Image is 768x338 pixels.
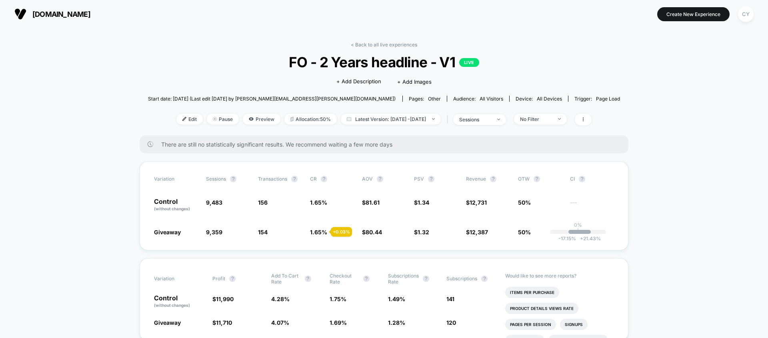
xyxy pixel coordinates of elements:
[470,229,488,235] span: 12,387
[310,199,327,206] span: 1.65 %
[271,273,301,285] span: Add To Cart Rate
[212,296,234,302] span: $
[388,273,419,285] span: Subscriptions Rate
[207,114,239,125] span: Pause
[428,96,441,102] span: other
[505,319,556,330] li: Pages Per Session
[580,235,583,241] span: +
[418,229,429,235] span: 1.32
[453,96,503,102] div: Audience:
[331,227,352,237] div: + 0.03 %
[570,176,614,182] span: CI
[216,319,232,326] span: 11,710
[12,8,93,20] button: [DOMAIN_NAME]
[459,117,491,123] div: sessions
[446,296,454,302] span: 141
[216,296,234,302] span: 11,990
[284,114,337,125] span: Allocation: 50%
[574,222,582,228] p: 0%
[736,6,756,22] button: CY
[579,176,585,182] button: ?
[330,319,347,326] span: 1.69 %
[363,276,370,282] button: ?
[154,273,198,285] span: Variation
[154,229,181,235] span: Giveaway
[459,58,479,67] p: LIVE
[230,176,236,182] button: ?
[341,114,441,125] span: Latest Version: [DATE] - [DATE]
[321,176,327,182] button: ?
[518,176,562,182] span: OTW
[537,96,562,102] span: all devices
[418,199,429,206] span: 1.34
[258,229,268,235] span: 154
[558,118,561,120] img: end
[330,273,359,285] span: Checkout Rate
[409,96,441,102] div: Pages:
[161,141,612,148] span: There are still no statistically significant results. We recommend waiting a few more days
[596,96,620,102] span: Page Load
[520,116,552,122] div: No Filter
[148,96,396,102] span: Start date: [DATE] (Last edit [DATE] by [PERSON_NAME][EMAIL_ADDRESS][PERSON_NAME][DOMAIN_NAME])
[213,117,217,121] img: end
[336,78,381,86] span: + Add Description
[366,229,382,235] span: 80.44
[291,176,298,182] button: ?
[154,206,190,211] span: (without changes)
[397,78,432,85] span: + Add Images
[212,319,232,326] span: $
[423,276,429,282] button: ?
[377,176,383,182] button: ?
[481,276,488,282] button: ?
[176,114,203,125] span: Edit
[310,229,327,235] span: 1.65 %
[154,303,190,308] span: (without changes)
[362,176,373,182] span: AOV
[570,200,614,212] span: ---
[154,319,181,326] span: Giveaway
[446,276,477,282] span: Subscriptions
[14,8,26,20] img: Visually logo
[362,229,382,235] span: $
[505,273,614,279] p: Would like to see more reports?
[470,199,487,206] span: 12,731
[558,235,576,241] span: -17.15 %
[351,42,417,48] a: < Back to all live experiences
[366,199,380,206] span: 81.61
[212,276,225,282] span: Profit
[172,54,596,70] span: FO - 2 Years headline - V1
[206,199,222,206] span: 9,483
[32,10,90,18] span: [DOMAIN_NAME]
[428,176,434,182] button: ?
[330,296,346,302] span: 1.75 %
[738,6,754,22] div: CY
[206,176,226,182] span: Sessions
[518,229,531,235] span: 50%
[271,319,289,326] span: 4.07 %
[534,176,540,182] button: ?
[490,176,496,182] button: ?
[182,117,186,121] img: edit
[388,296,405,302] span: 1.49 %
[574,96,620,102] div: Trigger:
[362,199,380,206] span: $
[414,199,429,206] span: $
[518,199,531,206] span: 50%
[446,319,456,326] span: 120
[466,176,486,182] span: Revenue
[305,276,311,282] button: ?
[445,114,453,125] span: |
[577,228,579,234] p: |
[271,296,290,302] span: 4.28 %
[657,7,730,21] button: Create New Experience
[414,229,429,235] span: $
[258,199,268,206] span: 156
[290,117,294,121] img: rebalance
[497,119,500,120] img: end
[206,229,222,235] span: 9,359
[388,319,405,326] span: 1.28 %
[310,176,317,182] span: CR
[505,303,578,314] li: Product Details Views Rate
[414,176,424,182] span: PSV
[466,199,487,206] span: $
